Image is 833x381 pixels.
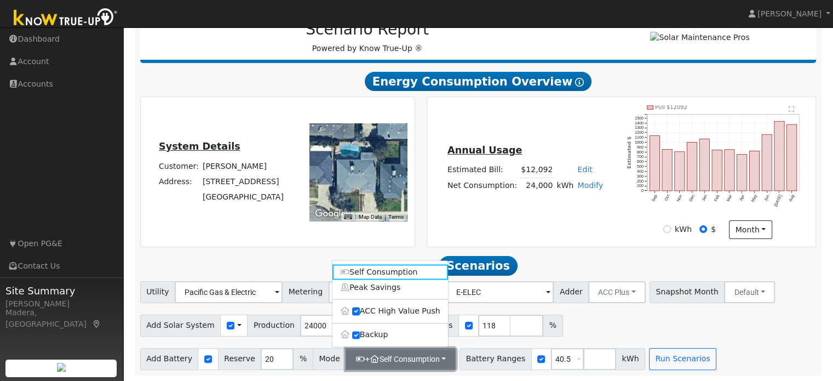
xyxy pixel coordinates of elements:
text: 600 [637,159,644,164]
a: Self Consumption [332,264,448,280]
a: Map [92,320,102,328]
td: Address: [157,174,200,189]
input: Select a Utility [175,281,283,303]
td: [GEOGRAPHIC_DATA] [200,189,285,204]
span: Scenarios [439,256,517,276]
a: Peak Savings [332,280,448,295]
span: kWh [616,348,645,370]
button: Map Data [359,213,382,221]
input: kWh [663,225,671,233]
rect: onclick="" [713,150,722,191]
span: Add Solar System [140,315,221,337]
td: [STREET_ADDRESS] [200,174,285,189]
a: Terms (opens in new tab) [388,214,404,220]
h2: Scenario Report [151,20,583,39]
div: Powered by Know True-Up ® [146,20,589,54]
text: 900 [637,145,644,150]
span: Energy Consumption Overview [365,72,591,92]
span: % [293,348,313,370]
button: NBT [329,281,370,303]
label: ACC High Value Push [332,304,448,319]
text: 500 [637,164,644,169]
text: Pull $12092 [656,104,688,110]
text: Dec [688,194,696,202]
td: [PERSON_NAME] [200,158,285,174]
u: Annual Usage [447,145,522,156]
rect: onclick="" [650,135,659,191]
img: Google [312,207,348,221]
button: Default [724,281,775,303]
input: $ [699,225,707,233]
button: ACC Plus [588,281,646,303]
button: Run Scenarios [649,348,716,370]
div: Madera, [GEOGRAPHIC_DATA] [5,307,117,330]
text: Estimated $ [627,136,633,168]
input: ACC High Value Push [352,308,360,315]
text: 1300 [635,125,644,130]
button: Keyboard shortcuts [344,213,352,221]
text: [DATE] [774,194,784,208]
text: Sep [651,194,658,203]
td: 24,000 [519,178,555,194]
td: $12,092 [519,162,555,178]
text: 1100 [635,135,644,140]
text: 1500 [635,115,644,120]
rect: onclick="" [700,139,710,191]
text: 800 [637,149,644,154]
span: Reserve [218,348,262,370]
text: 0 [641,188,644,193]
rect: onclick="" [762,134,772,191]
input: Backup [352,331,360,339]
span: Adder [553,281,589,303]
text: 1000 [635,140,644,145]
span: Add Battery [140,348,199,370]
img: retrieve [57,363,66,372]
td: kWh [555,178,576,194]
rect: onclick="" [662,149,672,191]
span: Site Summary [5,283,117,298]
text: 1200 [635,130,644,135]
rect: onclick="" [725,150,735,191]
span: Mode [313,348,346,370]
img: Know True-Up [8,6,123,31]
td: Net Consumption: [445,178,519,194]
text: Feb [714,194,721,202]
button: +Self Consumption [346,348,456,370]
span: Production [247,315,301,337]
td: Customer: [157,158,200,174]
label: kWh [675,224,692,235]
text: 400 [637,169,644,174]
td: Estimated Bill: [445,162,519,178]
text: Jan [701,194,708,202]
text: 200 [637,179,644,184]
rect: onclick="" [775,121,785,191]
div: [PERSON_NAME] [5,298,117,310]
text: Aug [789,194,796,203]
text: Mar [726,194,734,202]
rect: onclick="" [675,152,685,191]
text: May [751,194,759,203]
a: Edit [577,165,592,174]
rect: onclick="" [788,124,797,191]
input: Select a Rate Schedule [446,281,554,303]
img: Solar Maintenance Pros [650,32,749,43]
text: Apr [739,194,746,202]
u: System Details [159,141,240,152]
label: $ [711,224,716,235]
button: month [729,220,772,239]
i: Show Help [575,78,584,87]
a: Open this area in Google Maps (opens a new window) [312,207,348,221]
text: 1400 [635,120,644,125]
rect: onclick="" [737,155,747,191]
span: Battery Ranges [459,348,532,370]
text: 100 [637,184,644,189]
span: % [543,315,562,337]
span: Snapshot Month [650,281,725,303]
span: Utility [140,281,176,303]
label: Backup [332,327,448,343]
rect: onclick="" [750,151,760,191]
rect: onclick="" [687,142,697,191]
text: Nov [676,194,683,202]
a: Modify [577,181,603,190]
text:  [789,106,795,112]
